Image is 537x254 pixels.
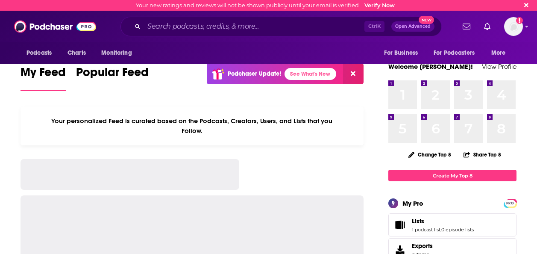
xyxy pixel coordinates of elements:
button: Open AdvancedNew [391,21,434,32]
div: Search podcasts, credits, & more... [120,17,442,36]
span: More [491,47,506,59]
input: Search podcasts, credits, & more... [144,20,364,33]
span: Lists [412,217,424,225]
a: Show notifications dropdown [481,19,494,34]
span: New [419,16,434,24]
button: Change Top 8 [403,149,456,160]
a: Welcome [PERSON_NAME]! [388,62,473,71]
span: Podcasts [26,47,52,59]
span: My Feed [21,65,66,85]
a: My Feed [21,65,66,91]
a: Popular Feed [76,65,149,91]
a: PRO [505,200,515,206]
a: Verify Now [364,2,395,9]
button: Show profile menu [504,17,523,36]
button: Share Top 8 [463,146,502,163]
button: open menu [95,45,143,61]
span: Exports [412,242,433,250]
button: open menu [485,45,516,61]
button: open menu [21,45,63,61]
span: Ctrl K [364,21,384,32]
a: Show notifications dropdown [459,19,474,34]
img: User Profile [504,17,523,36]
svg: Email not verified [516,17,523,24]
button: open menu [428,45,487,61]
div: My Pro [402,199,423,207]
span: Monitoring [101,47,132,59]
a: See What's New [285,68,336,80]
a: Charts [62,45,91,61]
a: 1 podcast list [412,227,440,233]
span: Charts [67,47,86,59]
div: Your personalized Feed is curated based on the Podcasts, Creators, Users, and Lists that you Follow. [21,106,364,145]
img: Podchaser - Follow, Share and Rate Podcasts [14,18,96,35]
a: Lists [412,217,474,225]
div: Your new ratings and reviews will not be shown publicly until your email is verified. [136,2,395,9]
span: Popular Feed [76,65,149,85]
span: Open Advanced [395,24,431,29]
span: , [440,227,441,233]
button: open menu [378,45,428,61]
a: Lists [391,219,408,231]
a: Create My Top 8 [388,170,516,181]
span: For Business [384,47,418,59]
span: For Podcasters [434,47,475,59]
a: View Profile [482,62,516,71]
p: Podchaser Update! [228,70,281,77]
a: 0 episode lists [441,227,474,233]
span: Lists [388,213,516,236]
span: Logged in as jbarbour [504,17,523,36]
